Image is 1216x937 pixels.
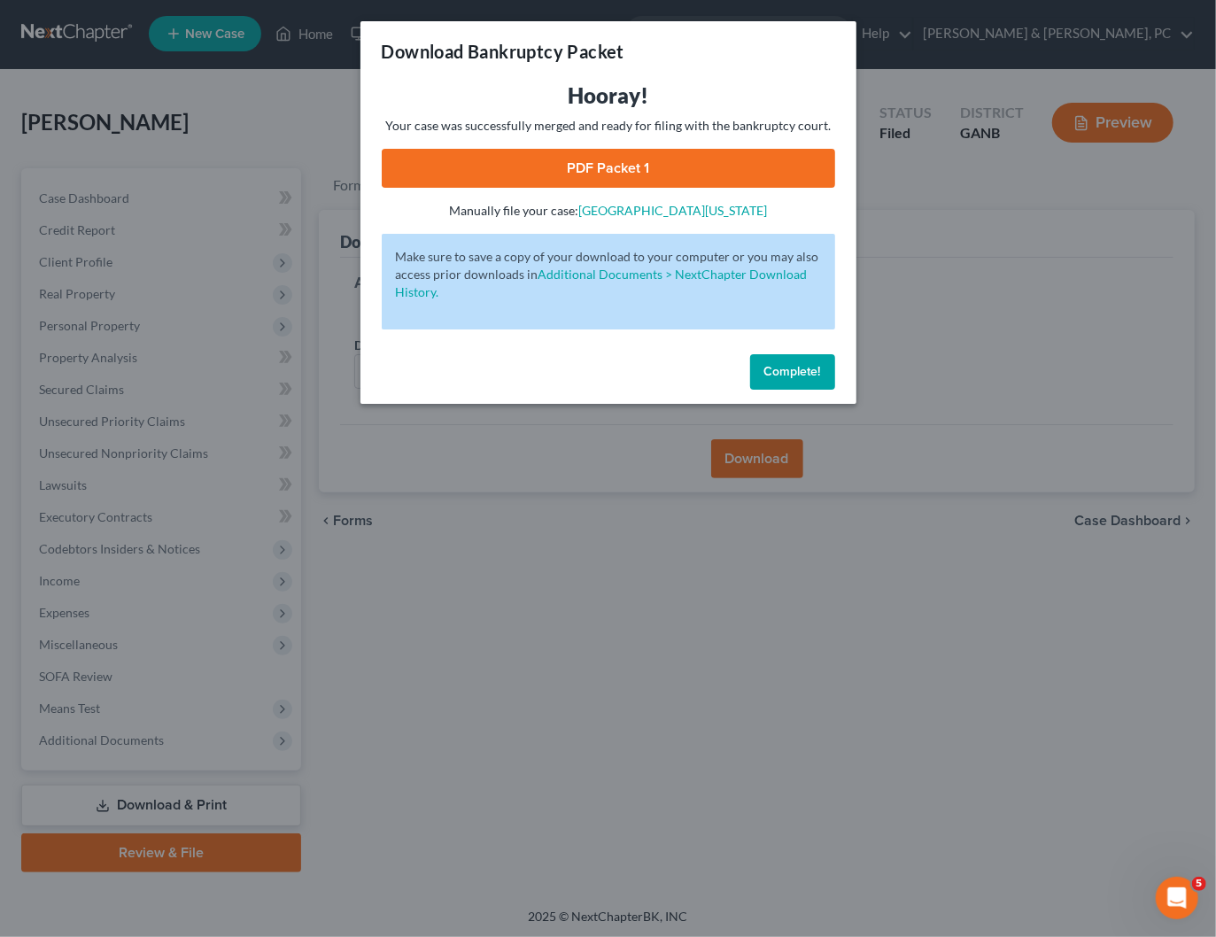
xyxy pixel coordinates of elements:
[396,248,821,301] p: Make sure to save a copy of your download to your computer or you may also access prior downloads in
[1156,877,1198,919] iframe: Intercom live chat
[578,203,767,218] a: [GEOGRAPHIC_DATA][US_STATE]
[750,354,835,390] button: Complete!
[396,267,808,299] a: Additional Documents > NextChapter Download History.
[382,149,835,188] a: PDF Packet 1
[1192,877,1206,891] span: 5
[382,39,624,64] h3: Download Bankruptcy Packet
[382,81,835,110] h3: Hooray!
[382,202,835,220] p: Manually file your case:
[764,364,821,379] span: Complete!
[382,117,835,135] p: Your case was successfully merged and ready for filing with the bankruptcy court.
